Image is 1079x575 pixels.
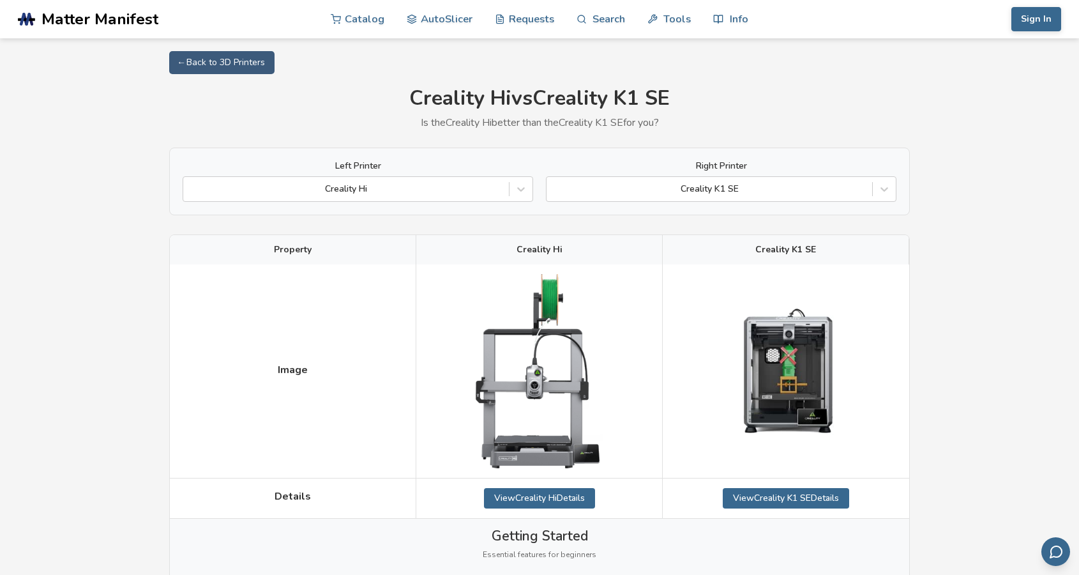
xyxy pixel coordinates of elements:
a: ← Back to 3D Printers [169,51,275,74]
button: Send feedback via email [1041,537,1070,566]
img: Creality Hi [476,274,603,468]
span: Details [275,491,311,502]
a: ViewCreality K1 SEDetails [723,488,849,509]
label: Left Printer [183,161,533,171]
input: Creality Hi [190,184,192,194]
span: Creality Hi [517,245,562,255]
span: Essential features for beginners [483,551,596,560]
label: Right Printer [546,161,896,171]
h1: Creality Hi vs Creality K1 SE [169,87,910,111]
img: Creality K1 SE [722,307,850,435]
button: Sign In [1011,7,1061,31]
span: Getting Started [492,528,588,544]
p: Is the Creality Hi better than the Creality K1 SE for you? [169,117,910,128]
a: ViewCreality HiDetails [484,488,595,509]
span: Matter Manifest [41,10,158,28]
span: Property [274,245,312,255]
span: Image [278,364,308,376]
input: Creality K1 SE [553,184,555,194]
span: Creality K1 SE [755,245,816,255]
